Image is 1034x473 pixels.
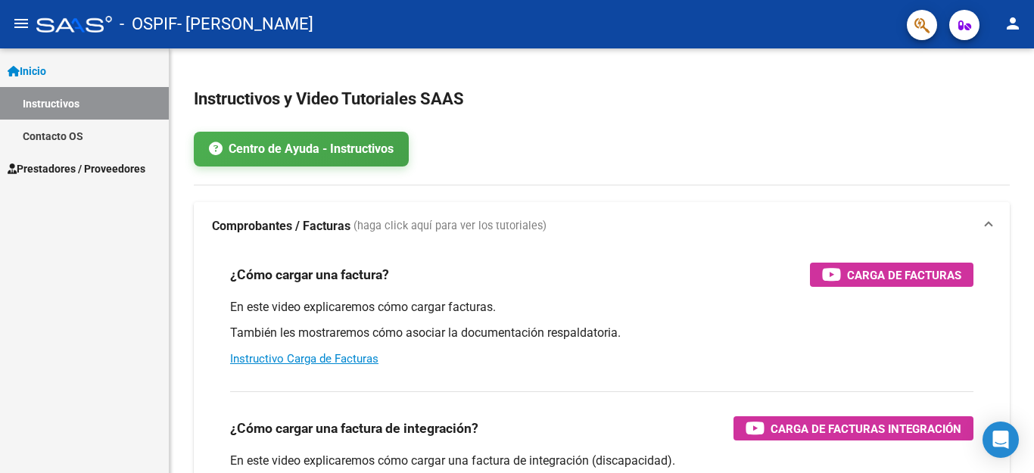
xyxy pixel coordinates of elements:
[230,352,378,366] a: Instructivo Carga de Facturas
[194,132,409,166] a: Centro de Ayuda - Instructivos
[194,85,1010,114] h2: Instructivos y Video Tutoriales SAAS
[771,419,961,438] span: Carga de Facturas Integración
[8,160,145,177] span: Prestadores / Proveedores
[230,264,389,285] h3: ¿Cómo cargar una factura?
[847,266,961,285] span: Carga de Facturas
[12,14,30,33] mat-icon: menu
[733,416,973,440] button: Carga de Facturas Integración
[1004,14,1022,33] mat-icon: person
[230,453,973,469] p: En este video explicaremos cómo cargar una factura de integración (discapacidad).
[810,263,973,287] button: Carga de Facturas
[230,325,973,341] p: También les mostraremos cómo asociar la documentación respaldatoria.
[177,8,313,41] span: - [PERSON_NAME]
[983,422,1019,458] div: Open Intercom Messenger
[194,202,1010,251] mat-expansion-panel-header: Comprobantes / Facturas (haga click aquí para ver los tutoriales)
[230,299,973,316] p: En este video explicaremos cómo cargar facturas.
[120,8,177,41] span: - OSPIF
[212,218,350,235] strong: Comprobantes / Facturas
[8,63,46,79] span: Inicio
[353,218,547,235] span: (haga click aquí para ver los tutoriales)
[230,418,478,439] h3: ¿Cómo cargar una factura de integración?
